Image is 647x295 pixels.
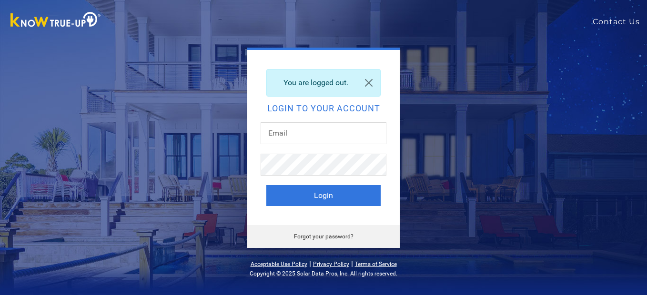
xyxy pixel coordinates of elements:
[313,261,349,267] a: Privacy Policy
[357,69,380,96] a: Close
[261,122,386,144] input: Email
[6,10,106,31] img: Know True-Up
[294,233,354,240] a: Forgot your password?
[266,104,381,113] h2: Login to your account
[355,261,397,267] a: Terms of Service
[266,69,381,97] div: You are logged out.
[251,261,307,267] a: Acceptable Use Policy
[266,185,381,206] button: Login
[309,259,311,268] span: |
[351,259,353,268] span: |
[593,16,647,28] a: Contact Us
